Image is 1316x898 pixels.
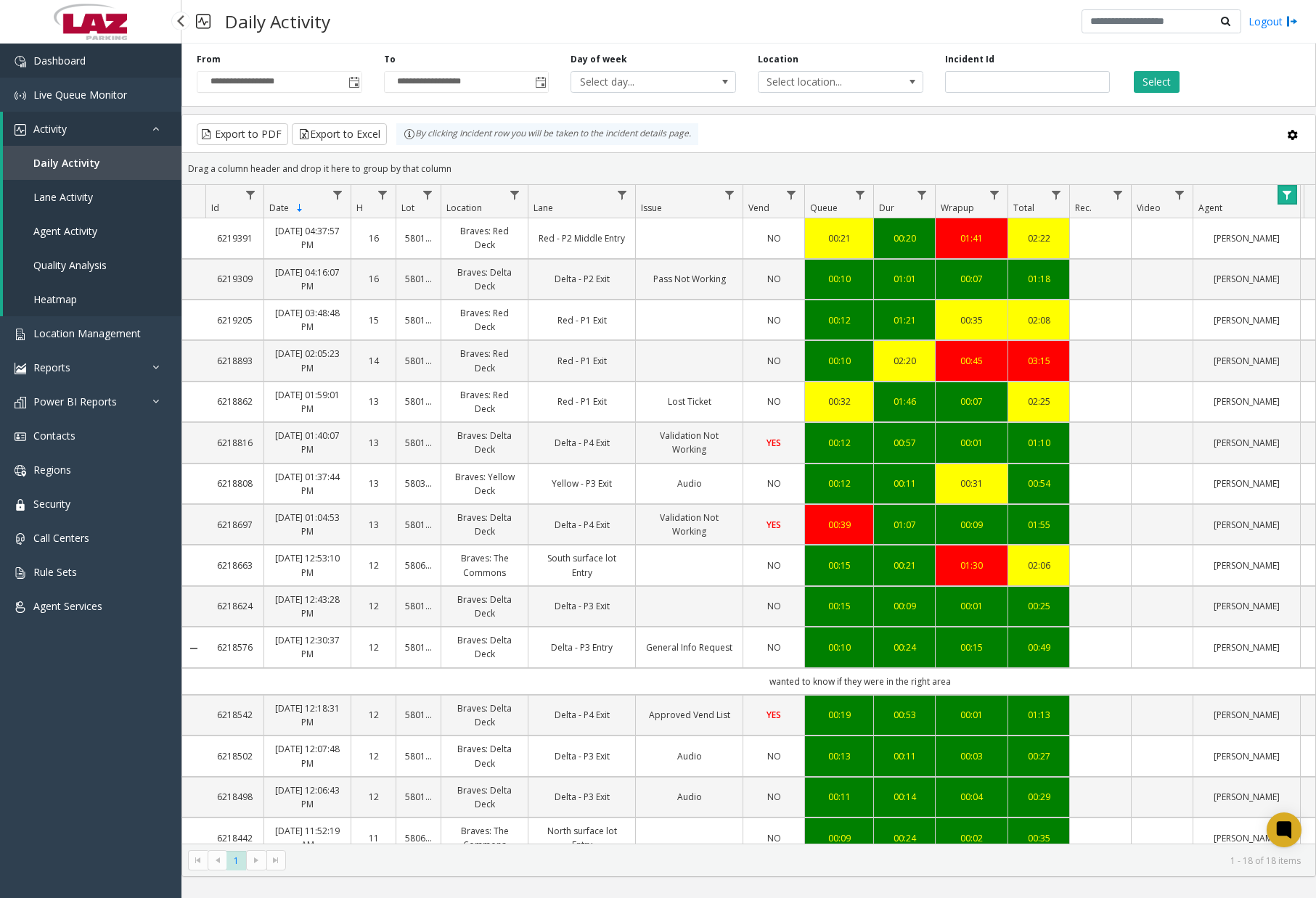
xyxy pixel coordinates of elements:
span: YES [767,437,781,449]
a: 02:20 [883,354,926,368]
a: 580124 [405,518,432,532]
label: Incident Id [945,53,994,66]
a: 6219391 [214,231,255,245]
span: Regions [33,463,71,477]
a: 00:19 [814,708,865,722]
a: 02:06 [1017,559,1060,572]
a: 01:18 [1017,272,1060,286]
img: infoIcon.svg [404,128,415,140]
div: 01:07 [883,518,926,532]
a: 6218576 [214,640,255,654]
a: [PERSON_NAME] [1202,477,1291,490]
a: 00:09 [883,599,926,613]
div: 00:35 [944,313,999,327]
span: Agent Activity [33,224,97,238]
a: [DATE] 03:48:48 PM [273,306,342,334]
a: 00:10 [814,272,865,286]
a: [DATE] 04:37:57 PM [273,224,342,252]
a: Wrapup Filter Menu [985,185,1005,205]
a: 00:11 [883,477,926,490]
a: 6218624 [214,599,255,613]
a: NO [752,395,796,408]
a: 16 [360,231,387,245]
a: [PERSON_NAME] [1202,313,1291,327]
a: [DATE] 12:07:48 PM [273,742,342,770]
img: logout [1286,14,1298,29]
div: 00:49 [1017,640,1060,654]
a: Activity [3,112,181,146]
a: Braves: Delta Deck [450,265,519,293]
a: Braves: Red Deck [450,224,519,252]
span: YES [767,519,781,531]
a: 13 [360,395,387,408]
a: [PERSON_NAME] [1202,395,1291,408]
span: Call Centers [33,531,89,545]
span: NO [767,314,781,326]
a: 00:01 [944,436,999,450]
a: [DATE] 12:53:10 PM [273,551,342,579]
img: 'icon' [15,499,26,511]
img: 'icon' [15,56,26,67]
a: [PERSON_NAME] [1202,708,1291,722]
a: [PERSON_NAME] [1202,272,1291,286]
a: NO [752,231,796,245]
a: Red - P1 Exit [537,354,626,368]
a: Queue Filter Menu [851,185,870,205]
a: [PERSON_NAME] [1202,599,1291,613]
a: Video Filter Menu [1170,185,1190,205]
a: 00:01 [944,708,999,722]
a: 6218498 [214,790,255,804]
span: NO [767,750,781,762]
a: 00:24 [883,640,926,654]
span: Contacts [33,429,75,442]
a: [PERSON_NAME] [1202,436,1291,450]
a: 00:07 [944,272,999,286]
div: 00:03 [944,749,999,763]
div: 00:20 [883,231,926,245]
a: 00:32 [814,395,865,408]
a: Lane Filter Menu [613,185,632,205]
img: 'icon' [15,329,26,340]
a: [DATE] 12:30:37 PM [273,633,342,661]
a: 00:12 [814,436,865,450]
div: 01:10 [1017,436,1060,450]
a: Yellow - P3 Exit [537,477,626,490]
a: 6218862 [214,395,255,408]
a: 00:15 [944,640,999,654]
a: 00:25 [1017,599,1060,613]
a: 00:39 [814,518,865,532]
a: 13 [360,518,387,532]
a: Delta - P4 Exit [537,708,626,722]
a: 00:10 [814,354,865,368]
a: [PERSON_NAME] [1202,354,1291,368]
div: 02:25 [1017,395,1060,408]
a: 03:15 [1017,354,1060,368]
div: 01:41 [944,231,999,245]
div: 00:31 [944,477,999,490]
a: 6219205 [214,313,255,327]
span: NO [767,273,781,285]
a: NO [752,559,796,572]
a: 6218808 [214,477,255,490]
label: From [197,53,221,66]
a: Logout [1248,14,1298,29]
a: 580124 [405,436,432,450]
div: 00:07 [944,395,999,408]
span: Daily Activity [33,156,100,170]
a: YES [752,708,796,722]
a: Lost Ticket [645,395,734,408]
a: 6219309 [214,272,255,286]
a: Daily Activity [3,146,181,180]
a: 00:15 [814,599,865,613]
a: NO [752,272,796,286]
a: Braves: Delta Deck [450,593,519,620]
a: 00:15 [814,559,865,572]
button: Export to Excel [292,123,387,145]
a: [PERSON_NAME] [1202,231,1291,245]
a: 12 [360,708,387,722]
div: 00:57 [883,436,926,450]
